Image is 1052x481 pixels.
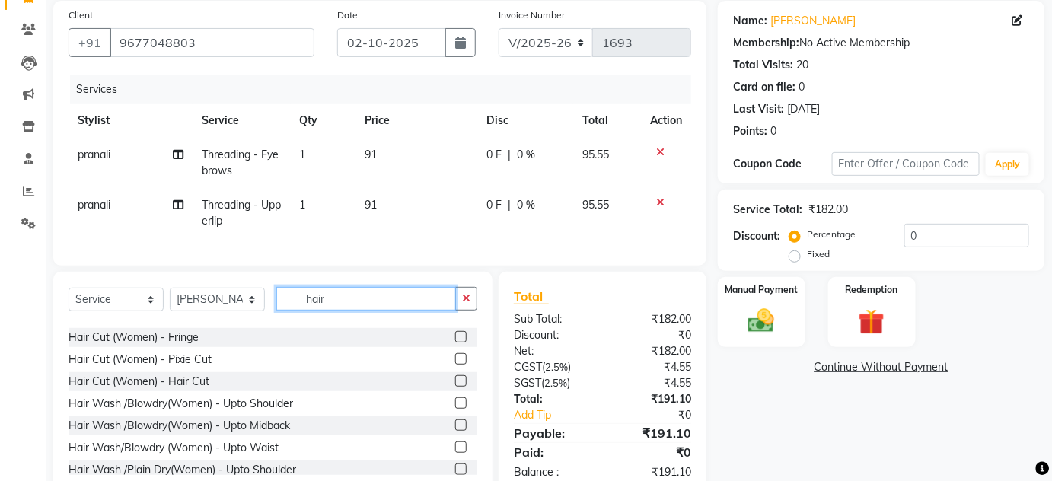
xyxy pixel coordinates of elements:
div: ₹4.55 [602,359,703,375]
input: Search or Scan [276,287,456,311]
div: Hair Cut (Women) - Pixie Cut [69,352,212,368]
div: 0 [799,79,805,95]
div: ₹182.00 [602,311,703,327]
div: ₹182.00 [602,343,703,359]
div: Hair Wash/Blowdry (Women) - Upto Waist [69,440,279,456]
span: | [508,147,511,163]
a: Add Tip [502,407,619,423]
th: Service [193,104,291,138]
a: Continue Without Payment [721,359,1041,375]
button: Apply [986,153,1029,176]
div: 0 [770,123,776,139]
button: +91 [69,28,111,57]
div: Discount: [502,327,603,343]
label: Client [69,8,93,22]
th: Action [641,104,691,138]
input: Enter Offer / Coupon Code [832,152,980,176]
span: pranali [78,148,110,161]
div: ( ) [502,375,603,391]
div: [DATE] [787,101,820,117]
span: 91 [365,148,377,161]
div: ₹182.00 [808,202,848,218]
img: _cash.svg [740,306,783,336]
div: Total Visits: [733,57,793,73]
label: Percentage [807,228,856,241]
div: ₹4.55 [602,375,703,391]
span: 91 [365,198,377,212]
div: Paid: [502,443,603,461]
div: ( ) [502,359,603,375]
label: Invoice Number [499,8,565,22]
label: Fixed [807,247,830,261]
span: Total [514,288,549,304]
div: ₹191.10 [602,391,703,407]
span: 0 F [486,147,502,163]
span: 0 % [517,147,535,163]
th: Stylist [69,104,193,138]
th: Qty [291,104,356,138]
div: 20 [796,57,808,73]
span: SGST [514,376,541,390]
span: 2.5% [544,377,567,389]
div: Balance : [502,464,603,480]
span: 95.55 [582,148,609,161]
div: Hair Cut (Women) - Fringe [69,330,199,346]
span: 95.55 [582,198,609,212]
input: Search by Name/Mobile/Email/Code [110,28,314,57]
div: Hair Wash /Plain Dry(Women) - Upto Shoulder [69,462,296,478]
div: Membership: [733,35,799,51]
div: ₹191.10 [602,424,703,442]
div: Discount: [733,228,780,244]
span: 0 % [517,197,535,213]
div: Points: [733,123,767,139]
th: Total [573,104,641,138]
span: Threading - Upperlip [202,198,281,228]
span: 0 F [486,197,502,213]
div: Last Visit: [733,101,784,117]
div: Coupon Code [733,156,832,172]
div: Service Total: [733,202,802,218]
label: Redemption [846,283,898,297]
a: [PERSON_NAME] [770,13,856,29]
div: Sub Total: [502,311,603,327]
span: 2.5% [545,361,568,373]
div: Hair Wash /Blowdry(Women) - Upto Midback [69,418,290,434]
span: 1 [300,198,306,212]
div: Total: [502,391,603,407]
div: No Active Membership [733,35,1029,51]
th: Disc [477,104,573,138]
span: pranali [78,198,110,212]
label: Date [337,8,358,22]
div: Name: [733,13,767,29]
label: Manual Payment [725,283,798,297]
span: 1 [300,148,306,161]
span: CGST [514,360,542,374]
div: Hair Wash /Blowdry(Women) - Upto Shoulder [69,396,293,412]
span: Threading - Eyebrows [202,148,279,177]
div: ₹0 [602,443,703,461]
span: | [508,197,511,213]
div: Payable: [502,424,603,442]
div: Card on file: [733,79,795,95]
th: Price [355,104,477,138]
div: ₹0 [619,407,703,423]
div: ₹0 [602,327,703,343]
div: Hair Cut (Women) - Hair Cut [69,374,209,390]
div: Net: [502,343,603,359]
div: Services [70,75,703,104]
div: ₹191.10 [602,464,703,480]
img: _gift.svg [850,306,893,339]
